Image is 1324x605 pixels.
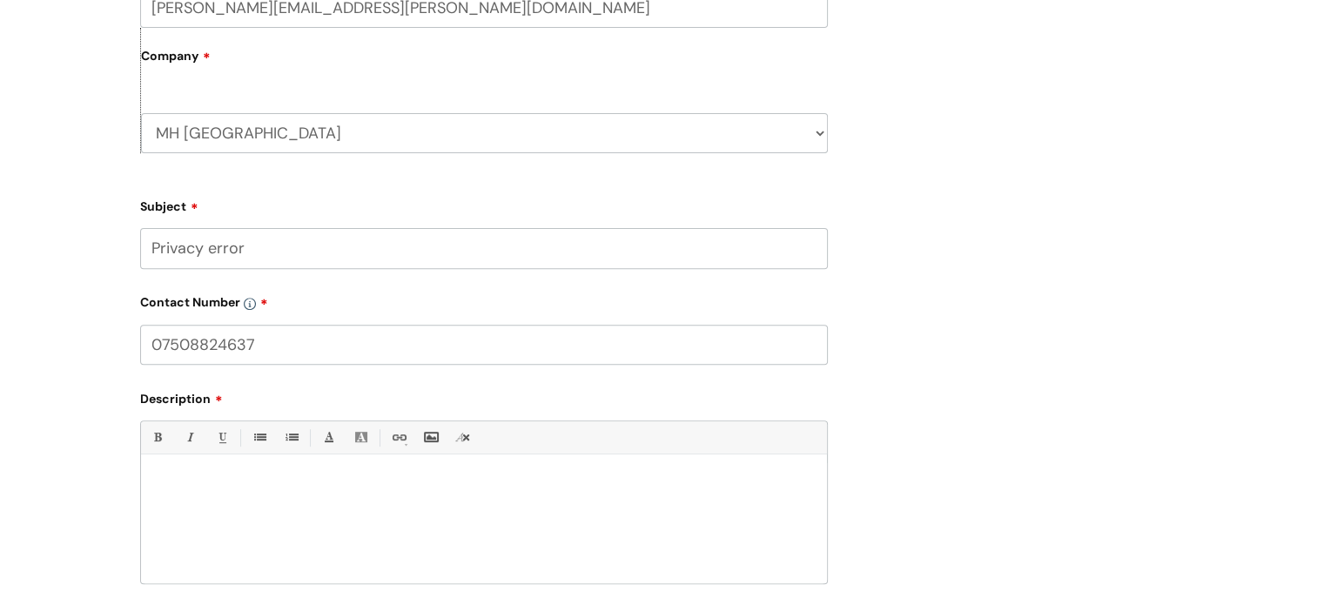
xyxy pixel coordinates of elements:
a: • Unordered List (Ctrl-Shift-7) [248,427,270,448]
a: Back Color [350,427,372,448]
a: Italic (Ctrl-I) [178,427,200,448]
label: Contact Number [140,289,828,310]
label: Description [140,386,828,407]
a: Link [387,427,409,448]
a: Insert Image... [420,427,441,448]
label: Company [141,43,828,82]
a: Font Color [318,427,339,448]
a: Underline(Ctrl-U) [211,427,232,448]
a: Remove formatting (Ctrl-\) [452,427,474,448]
img: info-icon.svg [244,298,256,310]
a: 1. Ordered List (Ctrl-Shift-8) [280,427,302,448]
label: Subject [140,193,828,214]
a: Bold (Ctrl-B) [146,427,168,448]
